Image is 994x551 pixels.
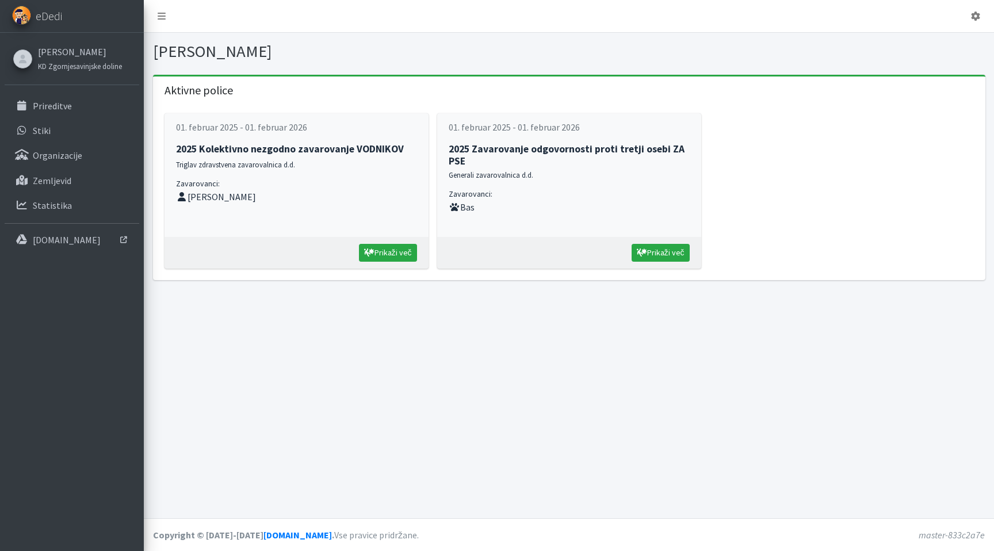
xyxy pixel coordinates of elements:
[5,169,139,192] a: Zemljevid
[263,529,332,541] a: [DOMAIN_NAME]
[153,529,334,541] strong: Copyright © [DATE]-[DATE] .
[12,6,31,25] img: eDedi
[5,228,139,251] a: [DOMAIN_NAME]
[38,62,122,71] small: KD Zgornjesavinjske doline
[33,175,71,186] p: Zemljevid
[33,150,82,161] p: Organizacije
[33,100,72,112] p: Prireditve
[632,244,690,262] a: Prikaži več
[176,160,295,169] small: Triglav zdravstvena zavarovalnica d.d.
[144,518,994,551] footer: Vse pravice pridržane.
[359,244,417,262] a: Prikaži več
[38,45,122,59] a: [PERSON_NAME]
[5,94,139,117] a: Prireditve
[449,188,690,200] p: Zavarovanci:
[449,200,690,214] li: Bas
[176,120,417,134] p: 01. februar 2025 - 01. februar 2026
[5,194,139,217] a: Statistika
[176,143,404,155] strong: 2025 Kolektivno nezgodno zavarovanje VODNIKOV
[449,170,533,179] small: Generali zavarovalnica d.d.
[176,190,417,204] li: [PERSON_NAME]
[5,119,139,142] a: Stiki
[153,41,565,62] h1: [PERSON_NAME]
[33,200,72,211] p: Statistika
[33,234,101,246] p: [DOMAIN_NAME]
[176,178,417,190] p: Zavarovanci:
[449,120,690,134] p: 01. februar 2025 - 01. februar 2026
[5,144,139,167] a: Organizacije
[153,76,985,104] h5: Aktivne police
[449,143,685,167] strong: 2025 Zavarovanje odgovornosti proti tretji osebi ZA PSE
[919,529,985,541] em: master-833c2a7e
[33,125,51,136] p: Stiki
[38,59,122,72] a: KD Zgornjesavinjske doline
[36,7,62,25] span: eDedi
